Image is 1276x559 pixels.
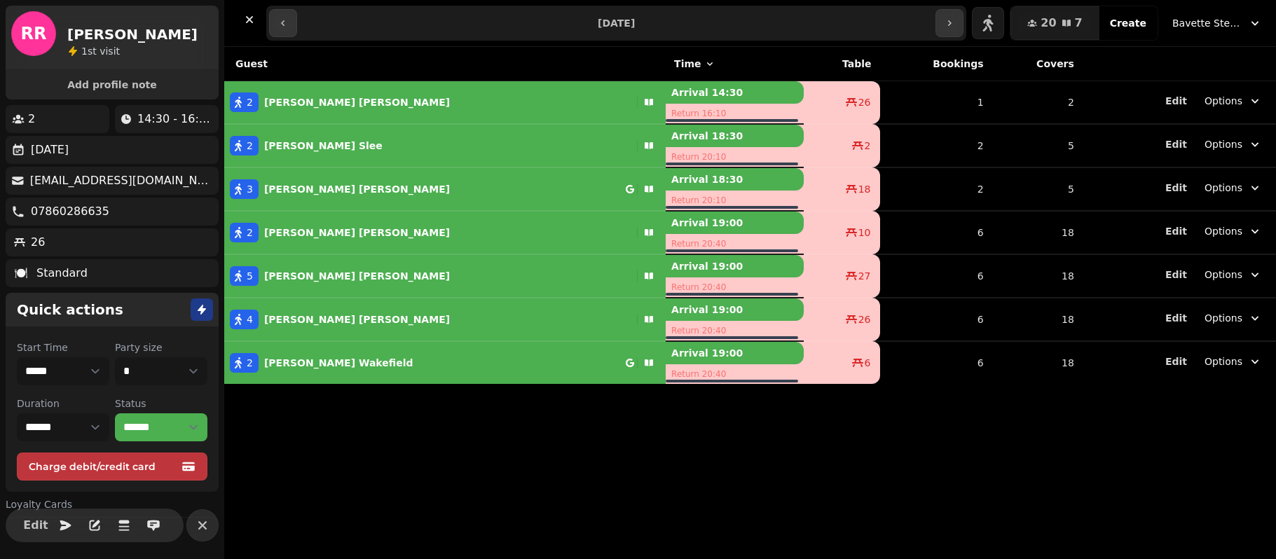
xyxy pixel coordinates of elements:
span: 2 [247,356,253,370]
span: Edit [1165,357,1187,366]
span: Edit [1165,226,1187,236]
p: Return 20:40 [666,364,804,384]
span: 5 [247,269,253,283]
button: Options [1196,88,1270,113]
button: Options [1196,175,1270,200]
span: 2 [247,95,253,109]
span: Create [1110,18,1146,28]
span: 7 [1075,18,1083,29]
button: Bavette Steakhouse - [PERSON_NAME] [1164,11,1270,36]
th: Covers [992,47,1083,81]
p: [EMAIL_ADDRESS][DOMAIN_NAME] [30,172,213,189]
span: Options [1205,94,1242,108]
button: 2[PERSON_NAME] [PERSON_NAME] [224,85,666,119]
p: [PERSON_NAME] [PERSON_NAME] [264,269,450,283]
span: 2 [865,139,871,153]
td: 2 [992,81,1083,125]
span: 18 [858,182,871,196]
td: 5 [992,167,1083,211]
span: Options [1205,137,1242,151]
span: Edit [1165,183,1187,193]
button: 3[PERSON_NAME] [PERSON_NAME] [224,172,666,206]
td: 6 [880,341,992,384]
p: 07860286635 [31,203,109,220]
span: 3 [247,182,253,196]
span: Bavette Steakhouse - [PERSON_NAME] [1172,16,1242,30]
p: Arrival 19:00 [666,255,804,277]
p: Standard [36,265,88,282]
h2: [PERSON_NAME] [67,25,198,44]
button: Edit [1165,268,1187,282]
span: Time [674,57,701,71]
p: Arrival 14:30 [666,81,804,104]
span: 2 [247,139,253,153]
p: Arrival 19:00 [666,342,804,364]
p: [PERSON_NAME] [PERSON_NAME] [264,95,450,109]
h2: Quick actions [17,300,123,319]
span: Edit [27,520,44,531]
p: [PERSON_NAME] Wakefield [264,356,413,370]
button: Edit [1165,137,1187,151]
span: RR [21,25,47,42]
p: 2 [28,111,35,127]
p: Arrival 18:30 [666,125,804,147]
span: Edit [1165,96,1187,106]
th: Bookings [880,47,992,81]
p: 🍽️ [14,265,28,282]
button: 2[PERSON_NAME] Slee [224,129,666,163]
span: Loyalty Cards [6,497,72,511]
span: Edit [1165,313,1187,323]
span: 6 [865,356,871,370]
td: 6 [880,211,992,254]
span: Charge debit/credit card [29,462,179,471]
p: Arrival 18:30 [666,168,804,191]
button: Add profile note [11,76,213,94]
td: 6 [880,298,992,341]
td: 5 [992,124,1083,167]
th: Table [804,47,880,81]
button: Edit [1165,354,1187,368]
button: Edit [1165,181,1187,195]
span: Edit [1165,139,1187,149]
button: Edit [1165,94,1187,108]
button: Edit [1165,311,1187,325]
button: 4[PERSON_NAME] [PERSON_NAME] [224,303,666,336]
span: 26 [858,312,871,326]
span: 2 [247,226,253,240]
p: Return 20:40 [666,277,804,297]
button: 2[PERSON_NAME] Wakefield [224,346,666,380]
span: 4 [247,312,253,326]
label: Start Time [17,340,109,354]
p: Return 20:40 [666,234,804,254]
button: Options [1196,132,1270,157]
span: 20 [1041,18,1056,29]
td: 18 [992,341,1083,384]
span: st [88,46,100,57]
td: 2 [880,167,992,211]
button: Edit [1165,224,1187,238]
button: Charge debit/credit card [17,453,207,481]
span: 26 [858,95,871,109]
span: Add profile note [22,80,202,90]
button: Time [674,57,715,71]
p: Return 20:10 [666,191,804,210]
span: 10 [858,226,871,240]
span: Options [1205,224,1242,238]
p: 26 [31,234,45,251]
p: [PERSON_NAME] [PERSON_NAME] [264,226,450,240]
label: Party size [115,340,207,354]
p: [PERSON_NAME] [PERSON_NAME] [264,312,450,326]
span: Options [1205,268,1242,282]
p: visit [81,44,120,58]
button: 5[PERSON_NAME] [PERSON_NAME] [224,259,666,293]
td: 6 [880,254,992,298]
p: 14:30 - 16:10 [137,111,213,127]
td: 1 [880,81,992,125]
button: 207 [1010,6,1099,40]
p: Return 20:10 [666,147,804,167]
span: 27 [858,269,871,283]
p: [PERSON_NAME] [PERSON_NAME] [264,182,450,196]
p: Arrival 19:00 [666,298,804,321]
td: 18 [992,254,1083,298]
td: 2 [880,124,992,167]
